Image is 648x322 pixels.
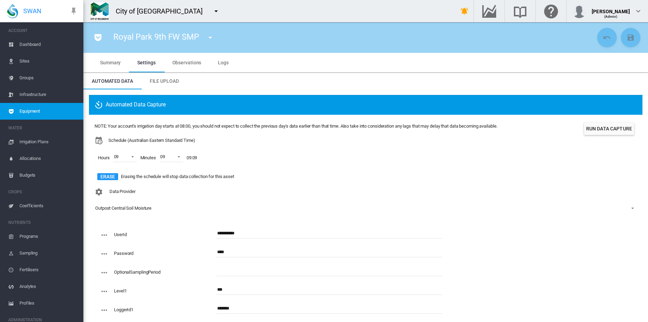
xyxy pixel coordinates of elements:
[8,25,78,36] span: ACCOUNT
[212,7,220,15] md-icon: icon-menu-down
[94,33,102,42] md-icon: icon-pocket
[19,86,78,103] span: Infrastructure
[114,307,133,312] label: LoggerId1
[19,198,78,214] span: Coefficients
[203,31,217,45] button: icon-menu-down
[95,206,151,211] div: Outpost Central Soil Moisture
[95,203,637,214] md-select: Configuration: Outpost Central Soil Moisture
[114,269,161,275] label: OptionalSamplingPeriod
[137,60,155,65] span: Settings
[150,78,179,84] span: File Upload
[543,7,559,15] md-icon: Click here for help
[460,7,469,15] md-icon: icon-bell-ring
[172,60,202,65] span: Observations
[604,15,618,18] span: (Admin)
[95,101,166,109] span: Automated Data Capture
[597,28,617,47] button: Cancel Changes
[621,28,640,47] button: Save Changes
[100,268,108,277] md-icon: icon-dots-horizontal
[183,151,201,164] span: 09:09
[160,154,165,159] div: 09
[458,4,471,18] button: icon-bell-ring
[114,251,133,256] label: Password
[114,232,126,237] label: UserId
[634,7,642,15] md-icon: icon-chevron-down
[100,60,121,65] span: Summary
[91,2,109,20] img: Z
[19,228,78,245] span: Programs
[592,5,630,12] div: [PERSON_NAME]
[584,122,634,135] button: Run Data Capture
[19,278,78,295] span: Analytes
[108,137,195,144] span: Schedule (Australian Eastern Standard Time)
[572,4,586,18] img: profile.jpg
[100,306,108,314] md-icon: icon-dots-horizontal
[114,288,126,293] label: Level1
[113,32,199,42] span: Royal Park 9th FW SMP
[95,188,103,196] md-icon: icon-cog
[481,7,498,15] md-icon: Go to the Data Hub
[218,60,229,65] span: Logs
[19,53,78,70] span: Sites
[19,167,78,184] span: Budgets
[23,7,41,15] span: SWAN
[8,217,78,228] span: NUTRIENTS
[95,151,113,164] span: Hours
[512,7,528,15] md-icon: Search the knowledge base
[19,134,78,150] span: Irrigation Plans
[95,136,103,145] md-icon: icon-calendar-clock
[19,103,78,120] span: Equipment
[100,287,108,296] md-icon: icon-dots-horizontal
[97,173,118,180] button: Erase
[114,154,119,160] div: 09
[7,4,18,18] img: SWAN-Landscape-Logo-Colour-drop.png
[209,4,223,18] button: icon-menu-down
[19,70,78,86] span: Groups
[8,186,78,198] span: CROPS
[100,231,108,239] md-icon: icon-dots-horizontal
[121,174,234,180] span: Erasing the schedule will stop data collection for this asset
[603,33,611,42] md-icon: icon-undo
[95,123,497,129] div: NOTE: Your account's irrigation day starts at 08:00, you should not expect to collect the previou...
[19,295,78,312] span: Profiles
[8,122,78,134] span: WATER
[69,7,78,15] md-icon: icon-pin
[19,245,78,261] span: Sampling
[19,261,78,278] span: Fertilisers
[19,150,78,167] span: Allocations
[100,250,108,258] md-icon: icon-dots-horizontal
[137,151,159,164] span: Minutes
[109,189,136,194] span: Data Provider
[95,101,106,109] md-icon: icon-camera-timer
[92,78,133,84] span: Automated Data
[19,36,78,53] span: Dashboard
[626,33,635,42] md-icon: icon-content-save
[206,33,214,42] md-icon: icon-menu-down
[91,31,105,45] button: icon-pocket
[116,6,209,16] div: City of [GEOGRAPHIC_DATA]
